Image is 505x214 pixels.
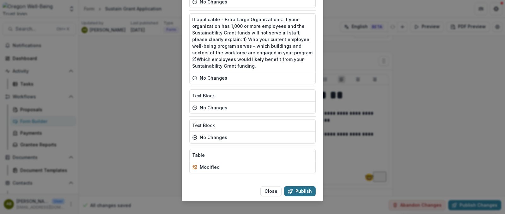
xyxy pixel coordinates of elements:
[192,152,205,158] p: Table
[200,164,220,170] p: modified
[200,104,227,111] p: no changes
[260,186,282,196] button: Close
[192,122,215,129] p: Text Block
[284,186,316,196] button: Publish
[200,134,227,141] p: no changes
[200,75,227,81] p: no changes
[192,92,215,99] p: Text Block
[192,16,313,69] p: If applicable - Extra Large Organizations: If your organization has 1,000 or more employees and t...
